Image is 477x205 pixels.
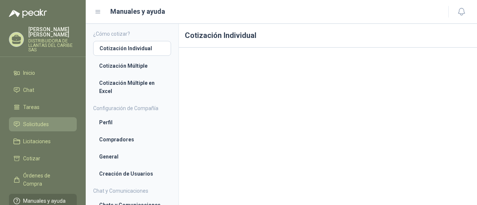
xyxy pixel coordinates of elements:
[23,120,49,128] span: Solicitudes
[99,62,165,70] li: Cotización Múltiple
[23,197,66,205] span: Manuales y ayuda
[28,39,77,52] p: DISTRIBUIDORA DE LLANTAS DEL CARIBE SAS
[99,170,165,178] li: Creación de Usuarios
[23,103,40,111] span: Tareas
[28,27,77,37] p: [PERSON_NAME] [PERSON_NAME]
[99,44,165,52] li: Cotización Individual
[179,24,477,48] h1: Cotización Individual
[9,9,47,18] img: Logo peakr
[9,169,77,191] a: Órdenes de Compra
[99,153,165,161] li: General
[23,86,34,94] span: Chat
[9,83,77,97] a: Chat
[23,69,35,77] span: Inicio
[93,59,171,73] a: Cotización Múltiple
[99,135,165,144] li: Compradores
[99,79,165,95] li: Cotización Múltiple en Excel
[93,187,171,195] h4: Chat y Comunicaciones
[93,150,171,164] a: General
[93,132,171,147] a: Compradores
[93,167,171,181] a: Creación de Usuarios
[93,41,171,56] a: Cotización Individual
[23,172,70,188] span: Órdenes de Compra
[110,6,165,17] h1: Manuales y ayuda
[23,154,40,163] span: Cotizar
[93,76,171,98] a: Cotización Múltiple en Excel
[23,137,51,145] span: Licitaciones
[93,30,171,38] h4: ¿Cómo cotizar?
[9,151,77,166] a: Cotizar
[9,117,77,131] a: Solicitudes
[93,104,171,112] h4: Configuración de Compañía
[93,115,171,129] a: Perfil
[9,134,77,148] a: Licitaciones
[99,118,165,126] li: Perfil
[9,66,77,80] a: Inicio
[9,100,77,114] a: Tareas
